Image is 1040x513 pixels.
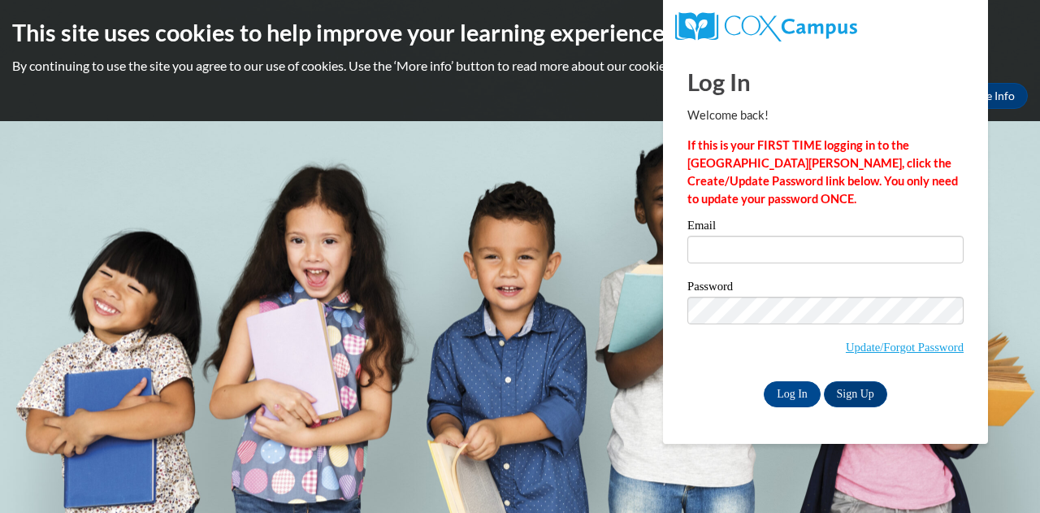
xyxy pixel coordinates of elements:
label: Email [687,220,964,236]
input: Log In [764,381,821,407]
img: COX Campus [675,12,857,41]
a: Update/Forgot Password [846,341,964,354]
a: Sign Up [824,381,887,407]
strong: If this is your FIRST TIME logging in to the [GEOGRAPHIC_DATA][PERSON_NAME], click the Create/Upd... [687,138,958,206]
a: More Info [951,83,1028,109]
label: Password [687,280,964,297]
h2: This site uses cookies to help improve your learning experience. [12,16,1028,49]
h1: Log In [687,65,964,98]
p: Welcome back! [687,107,964,124]
p: By continuing to use the site you agree to our use of cookies. Use the ‘More info’ button to read... [12,57,1028,75]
